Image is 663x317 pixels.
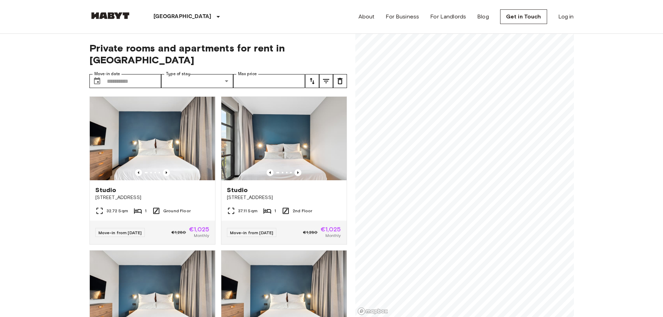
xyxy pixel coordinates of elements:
a: For Landlords [430,13,466,21]
a: Get in Touch [500,9,547,24]
label: Type of stay [166,71,190,77]
img: Habyt [89,12,131,19]
a: About [358,13,375,21]
span: Move-in from [DATE] [230,230,274,235]
span: Studio [227,186,248,194]
a: Log in [558,13,574,21]
a: Marketing picture of unit DE-01-482-208-01Previous imagePrevious imageStudio[STREET_ADDRESS]37.11... [221,96,347,245]
button: tune [333,74,347,88]
span: Studio [95,186,117,194]
span: €1,280 [172,229,186,236]
a: For Business [386,13,419,21]
span: Monthly [194,232,209,239]
button: tune [319,74,333,88]
button: Previous image [135,169,142,176]
label: Max price [238,71,257,77]
span: 1 [274,208,276,214]
span: [STREET_ADDRESS] [95,194,210,201]
img: Marketing picture of unit DE-01-482-208-01 [221,97,347,180]
span: [STREET_ADDRESS] [227,194,341,201]
button: Previous image [294,169,301,176]
span: €1,025 [321,226,341,232]
button: Previous image [267,169,274,176]
span: 1 [145,208,147,214]
a: Marketing picture of unit DE-01-481-006-01Previous imagePrevious imageStudio[STREET_ADDRESS]32.72... [89,96,215,245]
span: Move-in from [DATE] [98,230,142,235]
label: Move-in date [94,71,120,77]
span: Private rooms and apartments for rent in [GEOGRAPHIC_DATA] [89,42,347,66]
span: 2nd Floor [293,208,312,214]
span: €1,025 [189,226,210,232]
span: 37.11 Sqm [238,208,258,214]
a: Mapbox logo [357,307,388,315]
a: Blog [477,13,489,21]
button: Choose date [90,74,104,88]
button: Previous image [163,169,170,176]
p: [GEOGRAPHIC_DATA] [153,13,212,21]
img: Marketing picture of unit DE-01-481-006-01 [90,97,215,180]
span: Ground Floor [163,208,191,214]
button: tune [305,74,319,88]
span: Monthly [325,232,341,239]
span: 32.72 Sqm [106,208,128,214]
span: €1,280 [303,229,318,236]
